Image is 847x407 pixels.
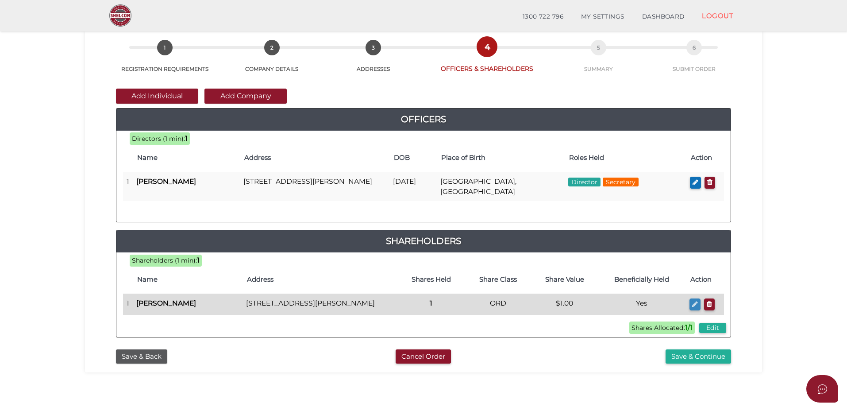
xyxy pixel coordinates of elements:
span: Shareholders (1 min): [132,256,197,264]
td: 1 [123,172,133,201]
button: Edit [699,323,726,333]
h4: Name [137,276,238,283]
a: 1REGISTRATION REQUIREMENTS [107,50,222,73]
span: 1 [157,40,173,55]
h4: Action [691,154,720,162]
button: Open asap [806,375,838,403]
td: [GEOGRAPHIC_DATA], [GEOGRAPHIC_DATA] [437,172,564,201]
span: Director [568,178,601,186]
td: [STREET_ADDRESS][PERSON_NAME] [240,172,389,201]
a: 5SUMMARY [549,50,648,73]
h4: Shares Held [402,276,460,283]
span: 4 [479,39,495,54]
button: Cancel Order [396,349,451,364]
a: 1300 722 796 [514,8,572,26]
span: 5 [591,40,606,55]
span: 2 [264,40,280,55]
a: LOGOUT [693,7,742,25]
b: 1 [197,256,200,264]
a: 4OFFICERS & SHAREHOLDERS [425,49,549,73]
td: [DATE] [389,172,437,201]
h4: Beneficially Held [602,276,681,283]
button: Save & Continue [666,349,731,364]
h4: Roles Held [569,154,682,162]
td: [STREET_ADDRESS][PERSON_NAME] [243,294,397,315]
h4: Share Value [536,276,593,283]
b: [PERSON_NAME] [136,177,196,186]
a: Officers [116,112,731,126]
h4: Address [244,154,385,162]
button: Save & Back [116,349,167,364]
td: ORD [465,294,531,315]
button: Add Company [204,89,287,104]
a: 6SUBMIT ORDER [648,50,740,73]
span: Shares Allocated: [629,322,695,334]
b: 1/1 [685,323,693,332]
b: [PERSON_NAME] [136,299,196,307]
td: $1.00 [531,294,598,315]
h4: Place of Birth [441,154,560,162]
span: 6 [686,40,702,55]
td: Yes [598,294,686,315]
h4: DOB [394,154,433,162]
b: 1 [430,299,432,307]
h4: Name [137,154,235,162]
td: 1 [123,294,133,315]
span: Secretary [603,178,639,186]
a: DASHBOARD [633,8,693,26]
a: 2COMPANY DETAILS [222,50,321,73]
b: 1 [185,134,188,143]
a: MY SETTINGS [572,8,633,26]
h4: Share Class [469,276,527,283]
h4: Action [690,276,720,283]
a: Shareholders [116,234,731,248]
h4: Address [247,276,393,283]
span: 3 [366,40,381,55]
span: Directors (1 min): [132,135,185,143]
button: Add Individual [116,89,198,104]
a: 3ADDRESSES [322,50,425,73]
